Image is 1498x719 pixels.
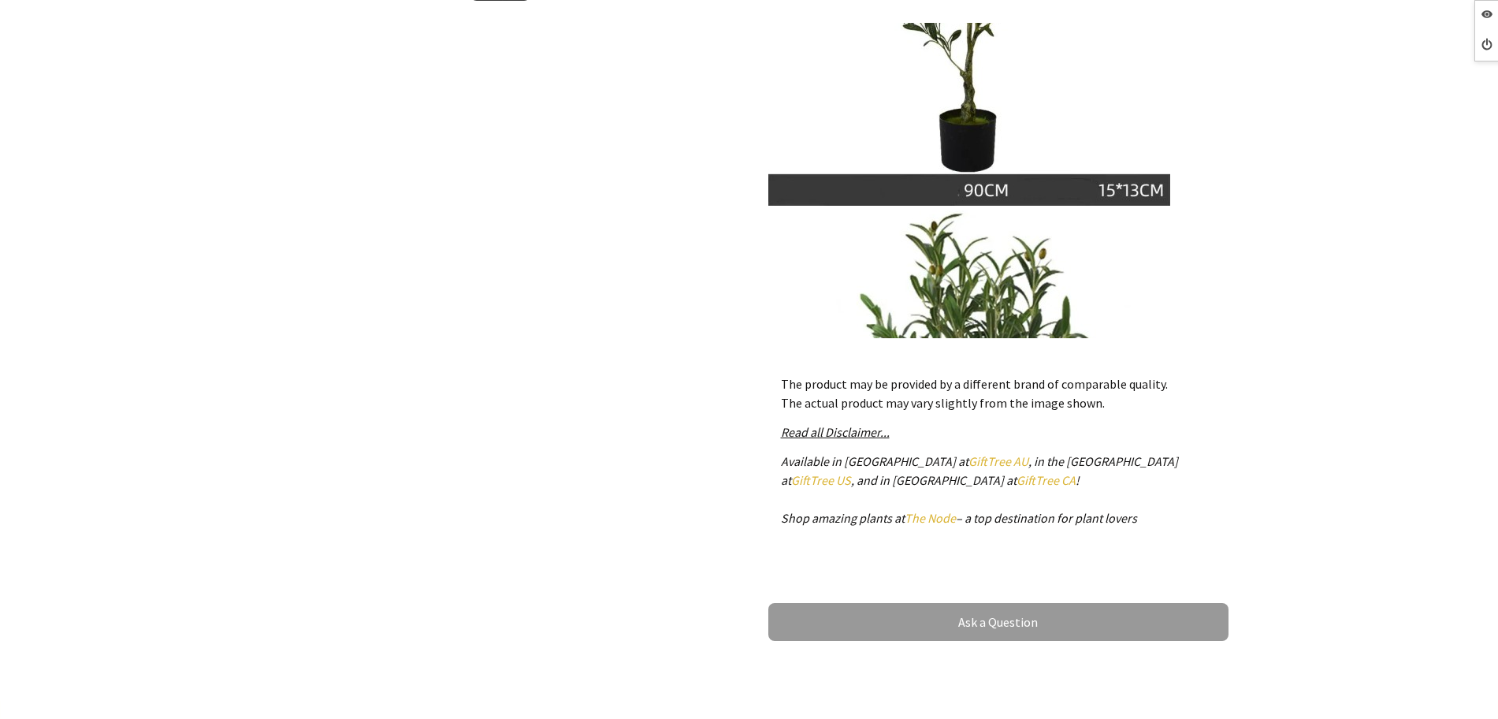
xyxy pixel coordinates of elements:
[781,424,890,440] a: Read all Disclaimer...
[781,453,1178,526] em: Available in [GEOGRAPHIC_DATA] at , in the [GEOGRAPHIC_DATA] at , and in [GEOGRAPHIC_DATA] at ! S...
[905,510,956,526] a: The Node
[768,23,1229,338] div: DescriptionMaterialClothProduct AttributesOrdinary, OversizePackage Size700*180*180(mm); 1250*200...
[968,453,1028,469] a: GiftTree AU
[768,603,1229,641] a: Ask a Question
[791,472,851,488] a: GiftTree US
[781,374,1216,412] p: The product may be provided by a different brand of comparable quality. The actual product may va...
[1017,472,1076,488] a: GiftTree CA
